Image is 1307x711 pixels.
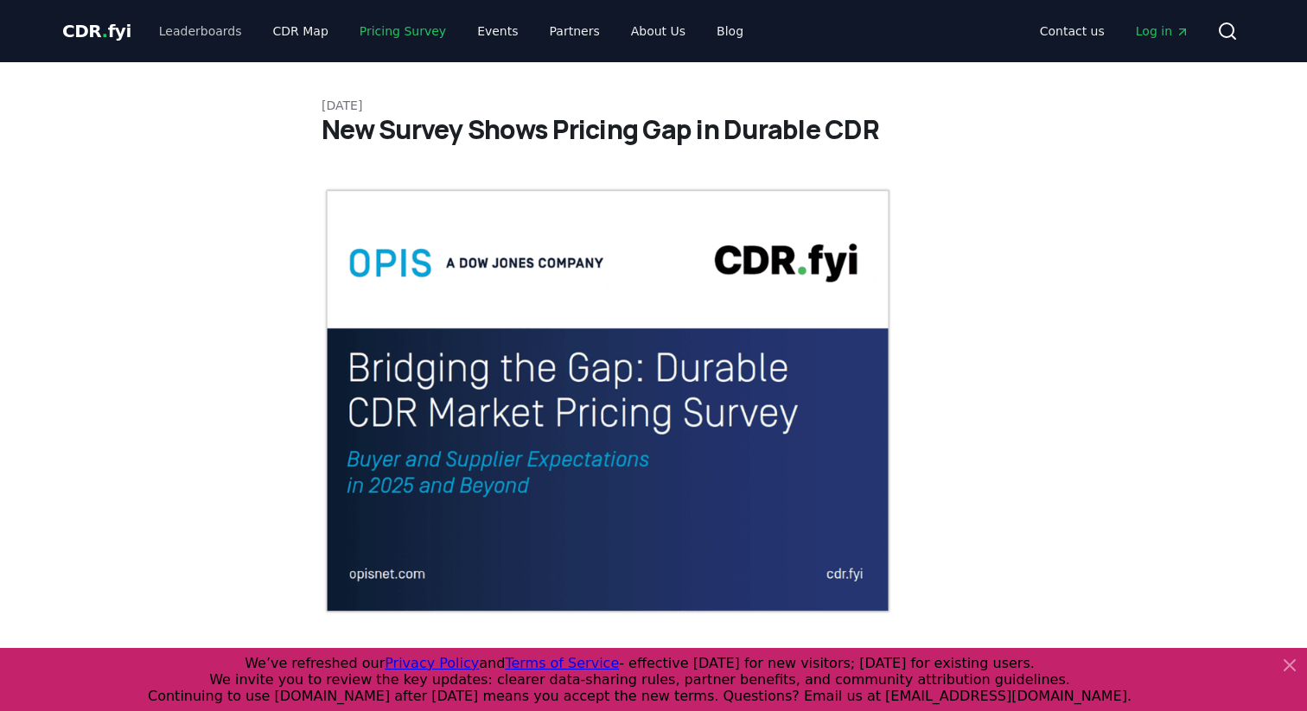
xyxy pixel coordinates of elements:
a: Events [463,16,532,47]
span: Log in [1136,22,1189,40]
a: Leaderboards [145,16,256,47]
a: CDR.fyi [62,19,131,43]
a: Contact us [1026,16,1119,47]
p: [DATE] [322,97,985,114]
h1: New Survey Shows Pricing Gap in Durable CDR [322,114,985,145]
a: Pricing Survey [346,16,460,47]
a: About Us [617,16,699,47]
a: Partners [536,16,614,47]
span: CDR fyi [62,21,131,41]
img: blog post image [322,187,894,615]
a: Log in [1122,16,1203,47]
strong: Insights from the [DOMAIN_NAME]/OPIS Pricing Survey [322,646,793,667]
a: Blog [703,16,757,47]
span: . [102,21,108,41]
nav: Main [1026,16,1203,47]
a: CDR Map [259,16,342,47]
nav: Main [145,16,757,47]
